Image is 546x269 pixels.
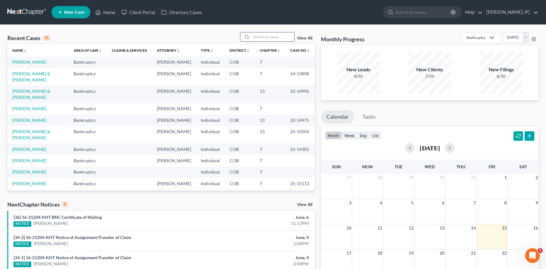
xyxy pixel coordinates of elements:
a: Typeunfold_more [201,48,214,53]
td: COB [225,166,255,178]
span: 6 [441,199,445,207]
h3: Monthly Progress [321,35,365,43]
td: COB [225,103,255,114]
a: [PERSON_NAME], PC [483,7,538,18]
a: Nameunfold_more [12,48,27,53]
td: [PERSON_NAME] [152,114,196,126]
span: 21 [470,249,476,257]
span: 5 [410,199,414,207]
td: 13 [255,114,285,126]
td: Individual [196,178,225,189]
td: Individual [196,103,225,114]
a: [PERSON_NAME] [34,241,68,247]
span: 31 [470,174,476,181]
div: NextChapter Notices [7,201,68,208]
td: 13 [255,85,285,103]
td: 25-15113 [285,178,315,189]
button: month [325,131,342,140]
a: View All [297,203,312,207]
a: Client Portal [118,7,158,18]
input: Search by name... [251,32,294,41]
a: [PERSON_NAME] & [PERSON_NAME] [12,71,50,82]
a: [34-1] 16-21204-KHT Notice of Assignment/Transfer of Claim [13,255,131,260]
a: [PERSON_NAME] [12,181,46,186]
span: Tue [395,164,403,169]
td: COB [225,114,255,126]
i: unfold_more [23,49,27,53]
div: Recent Cases [7,34,50,42]
a: Help [462,7,483,18]
span: 19 [408,249,414,257]
td: 7 [255,68,285,85]
td: COB [225,155,255,166]
td: Bankruptcy [69,85,107,103]
div: NOTICE [13,221,31,227]
span: 10 [346,224,352,232]
div: 6/10 [480,73,523,79]
td: 7 [255,178,285,189]
td: [PERSON_NAME] [152,103,196,114]
a: [PERSON_NAME] [34,220,68,226]
span: 27 [346,174,352,181]
td: Bankruptcy [69,155,107,166]
a: [PERSON_NAME] [12,158,46,163]
span: 3 [538,248,543,253]
div: 6 [62,202,68,207]
td: Individual [196,56,225,68]
th: Claims & Services [107,44,152,56]
td: [PERSON_NAME] [152,189,196,201]
td: [PERSON_NAME] [152,126,196,143]
span: 13 [439,224,445,232]
span: 30 [439,174,445,181]
div: NOTICE [13,262,31,267]
span: 9 [535,199,539,207]
i: unfold_more [246,49,250,53]
td: Bankruptcy [69,68,107,85]
i: unfold_more [177,49,180,53]
span: Thu [456,164,465,169]
span: 7 [473,199,476,207]
span: 1 [504,174,507,181]
a: Districtunfold_more [230,48,250,53]
div: 11:17PM [214,220,309,226]
div: 15 [43,35,50,41]
div: New Clients [408,66,451,73]
td: COB [225,189,255,201]
div: 2:06PM [214,261,309,267]
td: 25-14305 [285,144,315,155]
a: Tasks [357,110,381,124]
div: Bankruptcy [467,35,486,40]
a: Calendar [321,110,354,124]
span: 28 [377,174,383,181]
td: COB [225,144,255,155]
div: June, 4 [214,255,309,261]
div: 2:06PM [214,241,309,247]
span: 4 [379,199,383,207]
span: 17 [346,249,352,257]
a: [PERSON_NAME] [12,169,46,174]
div: New Leads [337,66,380,73]
td: [PERSON_NAME] [152,144,196,155]
i: unfold_more [210,49,214,53]
td: [PERSON_NAME] [152,85,196,103]
td: 13 [255,126,285,143]
td: COB [225,68,255,85]
a: [PERSON_NAME] [12,59,46,65]
button: list [370,131,381,140]
span: Wed [425,164,435,169]
span: 8 [504,199,507,207]
td: Individual [196,166,225,178]
a: [PERSON_NAME] [12,118,46,123]
td: 22-14975 [285,114,315,126]
td: 7 [255,56,285,68]
span: 14 [470,224,476,232]
a: Area of Lawunfold_more [74,48,102,53]
a: [36] 16-21204-KHT BNC Certificate of Mailing [13,215,102,220]
iframe: Intercom live chat [525,248,540,263]
td: [PERSON_NAME] [152,68,196,85]
span: 15 [501,224,507,232]
span: 29 [408,174,414,181]
td: [PERSON_NAME] [152,178,196,189]
td: 24-13898 [285,68,315,85]
i: unfold_more [98,49,102,53]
